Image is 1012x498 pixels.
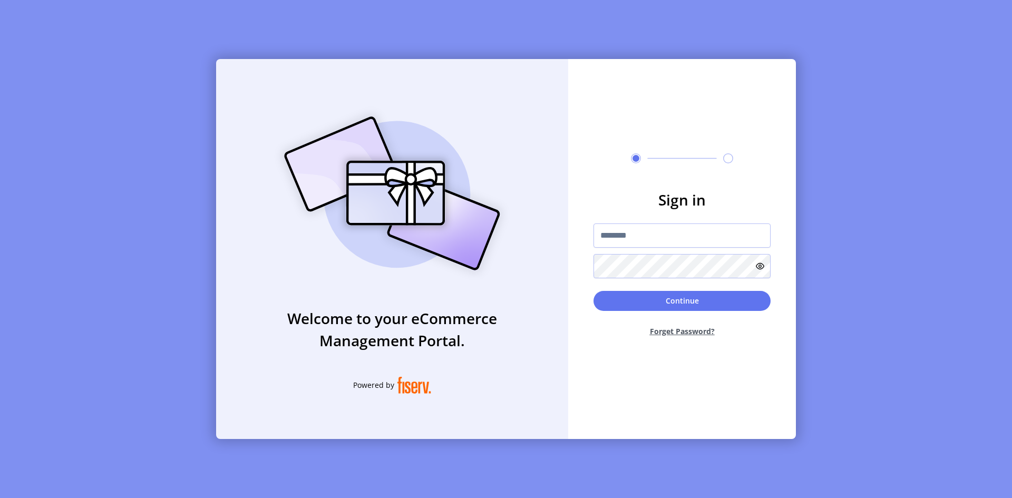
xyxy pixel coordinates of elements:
[268,105,516,282] img: card_Illustration.svg
[593,291,771,311] button: Continue
[593,189,771,211] h3: Sign in
[216,307,568,351] h3: Welcome to your eCommerce Management Portal.
[593,317,771,345] button: Forget Password?
[353,379,394,390] span: Powered by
